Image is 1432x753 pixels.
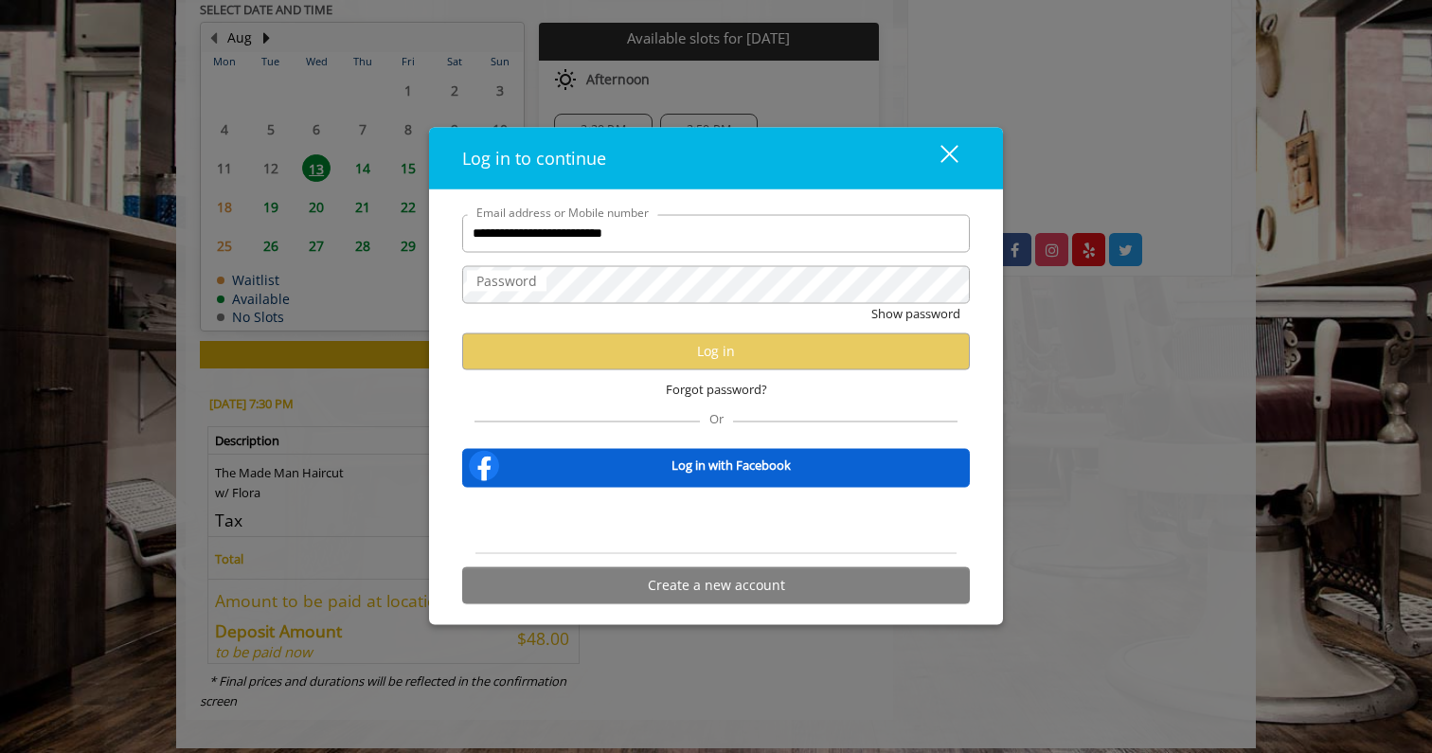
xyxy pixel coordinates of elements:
div: close dialog [919,144,957,172]
label: Email address or Mobile number [467,203,658,221]
span: Log in to continue [462,146,606,169]
button: close dialog [905,138,970,177]
img: facebook-logo [465,446,503,484]
button: Create a new account [462,566,970,603]
input: Password [462,265,970,303]
label: Password [467,270,546,291]
b: Log in with Facebook [671,456,791,475]
span: Or [700,409,733,426]
span: Forgot password? [666,379,767,399]
div: Sign in with Google. Opens in new tab [629,499,803,541]
input: Email address or Mobile number [462,214,970,252]
iframe: Sign in with Google Button [619,499,813,541]
button: Log in [462,332,970,369]
button: Show password [871,303,960,323]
